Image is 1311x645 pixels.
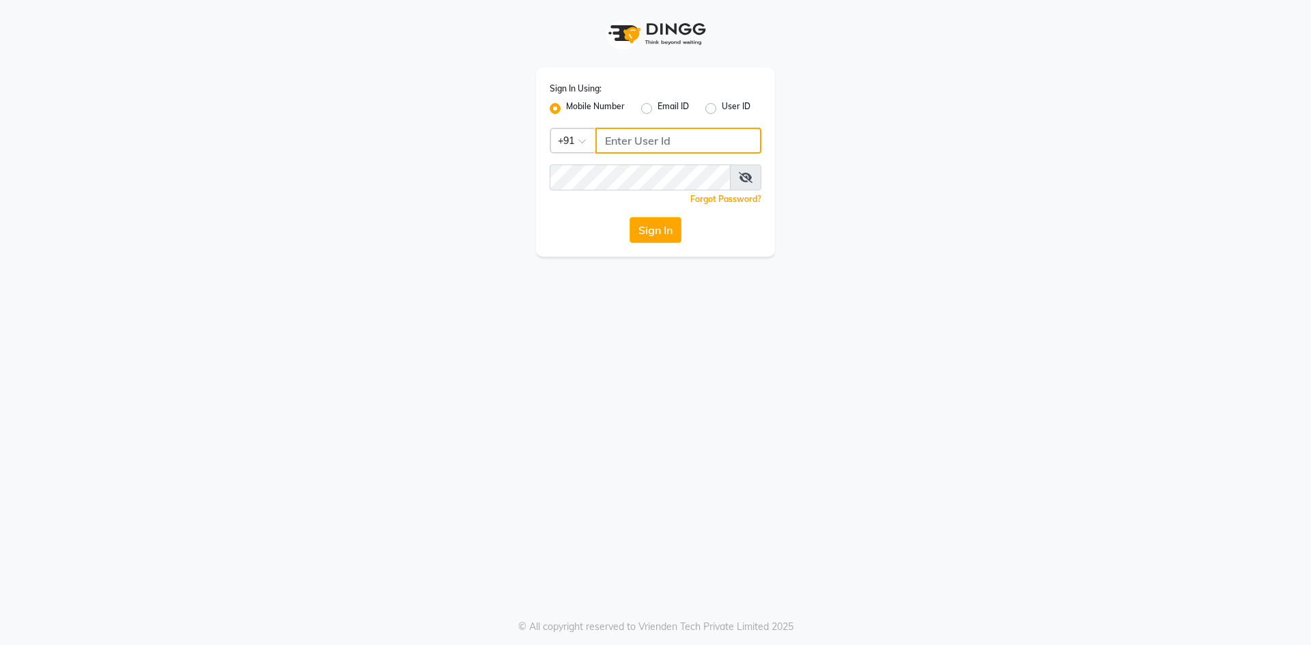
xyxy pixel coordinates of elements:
input: Username [595,128,761,154]
img: logo1.svg [601,14,710,54]
input: Username [550,164,731,190]
label: Sign In Using: [550,83,602,95]
button: Sign In [630,217,681,243]
a: Forgot Password? [690,194,761,204]
label: User ID [722,100,750,117]
label: Mobile Number [566,100,625,117]
label: Email ID [658,100,689,117]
